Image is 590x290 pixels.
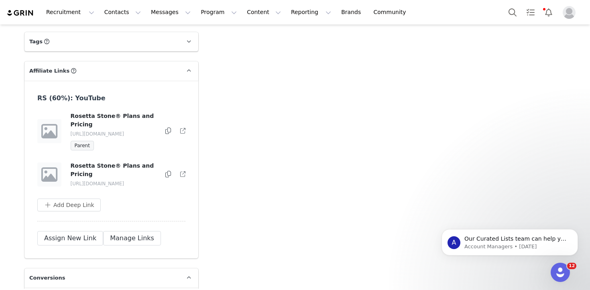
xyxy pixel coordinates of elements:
[29,67,69,75] span: Affiliate Links
[504,3,521,21] button: Search
[37,93,167,103] h3: RS (60%): YouTube
[563,6,576,19] img: placeholder-profile.jpg
[286,3,336,21] button: Reporting
[242,3,286,21] button: Content
[71,162,157,178] h4: Rosetta Stone® Plans and Pricing
[41,3,99,21] button: Recruitment
[35,31,138,38] p: Message from Account Managers, sent 8w ago
[336,3,368,21] a: Brands
[146,3,195,21] button: Messages
[37,231,103,245] button: Assign New Link
[196,3,242,21] button: Program
[429,212,590,268] iframe: Intercom notifications message
[551,263,570,282] iframe: Intercom live chat
[6,9,35,17] img: grin logo
[558,6,584,19] button: Profile
[71,130,157,138] p: [URL][DOMAIN_NAME]
[6,6,330,15] body: Rich Text Area. Press ALT-0 for help.
[103,231,161,245] button: Manage Links
[540,3,557,21] button: Notifications
[567,263,576,269] span: 12
[37,199,101,211] button: Add Deep Link
[29,274,65,282] span: Conversions
[35,23,138,149] span: Our Curated Lists team can help you find more creators! Our team of prospect-sourcing experts are...
[522,3,539,21] a: Tasks
[29,38,43,46] span: Tags
[100,3,146,21] button: Contacts
[71,180,157,187] p: [URL][DOMAIN_NAME]
[71,141,94,150] span: Parent
[369,3,415,21] a: Community
[71,112,157,129] h4: Rosetta Stone® Plans and Pricing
